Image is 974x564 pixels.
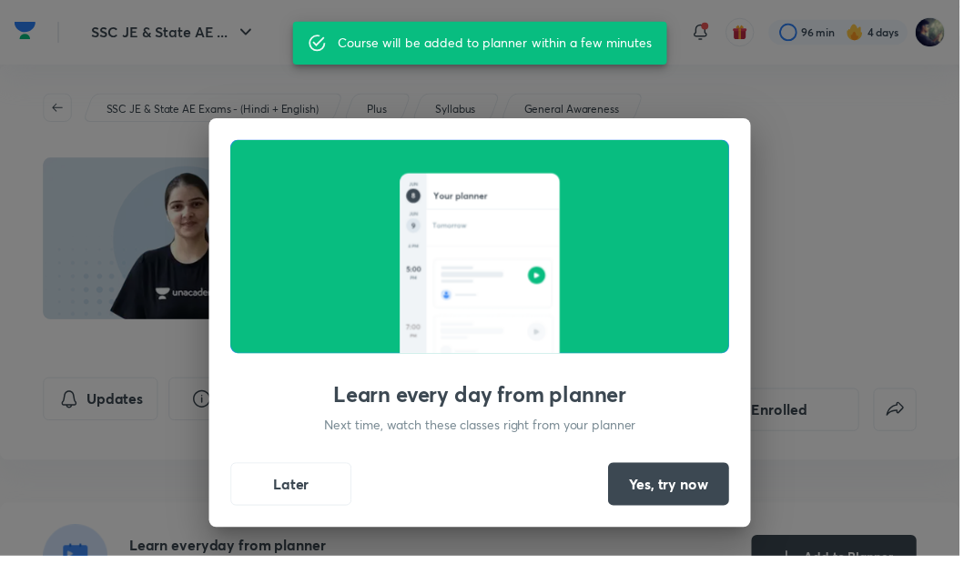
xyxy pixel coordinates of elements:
[417,339,423,343] g: PM
[339,388,636,414] h3: Learn every day from planner
[329,421,645,440] p: Next time, watch these classes right from your planner
[617,469,740,513] button: Yes, try now
[417,280,423,284] g: PM
[418,196,421,202] g: 8
[441,196,495,204] g: Your planner
[415,216,423,219] g: JUN
[234,469,357,513] button: Later
[412,271,427,277] g: 5:00
[343,27,663,60] div: Course will be added to planner within a few minutes
[414,355,424,358] g: 4 PM
[418,227,421,232] g: 9
[439,227,473,232] g: Tomorrow
[414,248,424,252] g: 4 PM
[418,197,421,203] g: 9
